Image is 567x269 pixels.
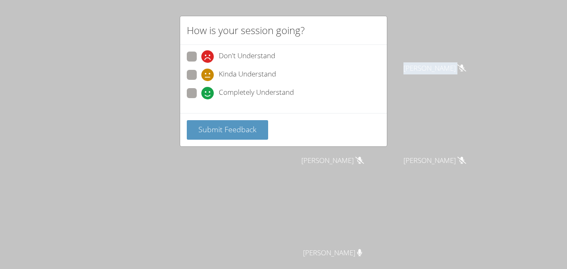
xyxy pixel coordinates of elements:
button: Submit Feedback [187,120,268,140]
span: Completely Understand [219,87,294,99]
span: Kinda Understand [219,69,276,81]
h2: How is your session going? [187,23,305,38]
span: Don't Understand [219,50,275,63]
span: Submit Feedback [198,124,257,134]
